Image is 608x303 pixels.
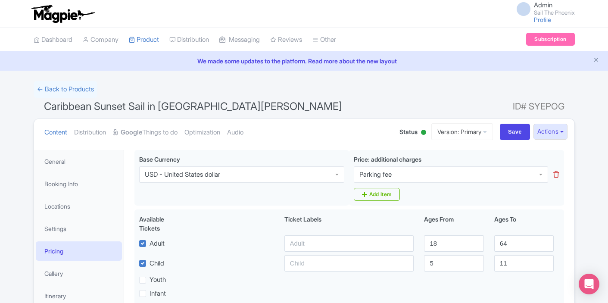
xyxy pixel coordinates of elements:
[36,197,122,216] a: Locations
[431,123,493,140] a: Version: Primary
[279,215,419,233] div: Ticket Labels
[145,171,220,178] div: USD - United States dollar
[354,155,421,164] label: Price: additional charges
[534,16,551,23] a: Profile
[511,2,575,16] a: Admin Sail The Phoenix
[36,264,122,283] a: Gallery
[121,128,142,137] strong: Google
[489,215,559,233] div: Ages To
[129,28,159,52] a: Product
[74,119,106,146] a: Distribution
[29,4,96,23] img: logo-ab69f6fb50320c5b225c76a69d11143b.png
[5,56,603,66] a: We made some updates to the platform. Read more about the new layout
[34,81,97,98] a: ← Back to Products
[270,28,302,52] a: Reviews
[83,28,118,52] a: Company
[359,171,392,178] div: Parking fee
[36,241,122,261] a: Pricing
[184,119,220,146] a: Optimization
[139,215,186,233] div: Available Tickets
[284,235,414,252] input: Adult
[419,126,428,140] div: Active
[500,124,530,140] input: Save
[593,56,599,66] button: Close announcement
[419,215,489,233] div: Ages From
[219,28,260,52] a: Messaging
[150,275,166,285] label: Youth
[399,127,418,136] span: Status
[113,119,178,146] a: GoogleThings to do
[533,124,567,140] button: Actions
[150,289,166,299] label: Infant
[36,152,122,171] a: General
[513,98,564,115] span: ID# SYEPOG
[526,33,574,46] a: Subscription
[227,119,243,146] a: Audio
[44,119,67,146] a: Content
[534,10,575,16] small: Sail The Phoenix
[169,28,209,52] a: Distribution
[579,274,599,294] div: Open Intercom Messenger
[34,28,72,52] a: Dashboard
[534,1,552,9] span: Admin
[36,219,122,238] a: Settings
[44,100,342,112] span: Caribbean Sunset Sail in [GEOGRAPHIC_DATA][PERSON_NAME]
[139,156,180,163] span: Base Currency
[150,239,165,249] label: Adult
[36,174,122,194] a: Booking Info
[150,259,164,269] label: Child
[354,188,400,201] a: Add Item
[284,255,414,272] input: Child
[312,28,336,52] a: Other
